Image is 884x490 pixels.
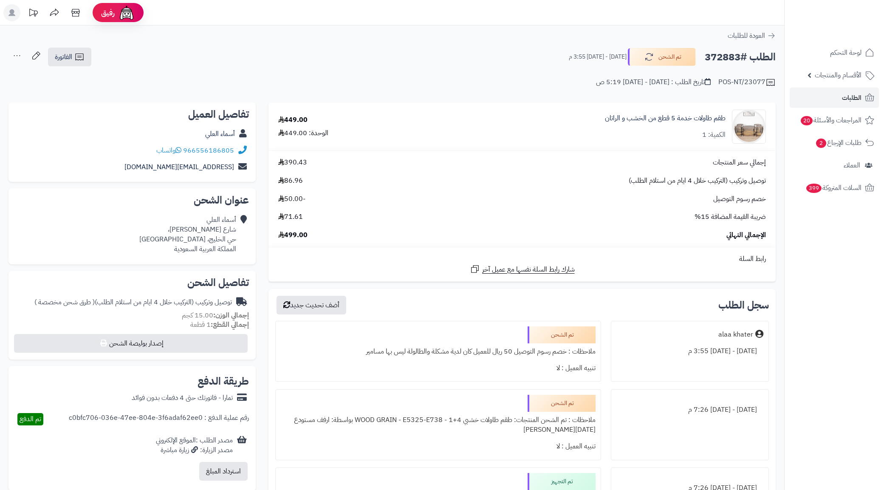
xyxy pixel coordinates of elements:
span: السلات المتروكة [805,182,861,194]
span: 71.61 [278,212,303,222]
div: POS-NT/23077 [718,77,776,88]
button: إصدار بوليصة الشحن [14,334,248,353]
span: تم الدفع [20,414,41,424]
img: 1744274441-1-90x90.jpg [732,110,765,144]
h2: تفاصيل الشحن [15,278,249,288]
div: تاريخ الطلب : [DATE] - [DATE] 5:19 ص [596,77,711,87]
span: -50.00 [278,194,305,204]
h2: الطلب #372883 [705,48,776,66]
div: الكمية: 1 [702,130,726,140]
a: الفاتورة [48,48,91,66]
div: رابط السلة [272,254,772,264]
div: تنبيه العميل : لا [281,438,596,455]
span: 2 [816,139,826,148]
button: استرداد المبلغ [199,462,248,481]
button: تم الشحن [628,48,696,66]
div: الوحدة: 449.00 [278,128,328,138]
span: الإجمالي النهائي [726,230,766,240]
span: الفاتورة [55,52,72,62]
h2: تفاصيل العميل [15,109,249,119]
a: أسماء العلي [205,129,235,139]
div: تم الشحن [528,395,596,412]
a: [EMAIL_ADDRESS][DOMAIN_NAME] [124,162,234,172]
span: العملاء [844,159,860,171]
a: تحديثات المنصة [23,4,44,23]
a: الطلبات [790,88,879,108]
h3: سجل الطلب [718,300,769,310]
div: رقم عملية الدفع : c0bfc706-036e-47ee-804e-3f6adaf62ee0 [69,413,249,425]
span: 499.00 [278,230,308,240]
span: 399 [806,184,822,193]
a: لوحة التحكم [790,42,879,63]
span: توصيل وتركيب (التركيب خلال 4 ايام من استلام الطلب) [629,176,766,186]
a: شارك رابط السلة نفسها مع عميل آخر [470,264,575,275]
span: 20 [801,116,813,125]
a: واتساب [156,145,181,156]
a: السلات المتروكة399 [790,178,879,198]
a: المراجعات والأسئلة20 [790,110,879,130]
button: أضف تحديث جديد [277,296,346,314]
strong: إجمالي القطع: [211,320,249,330]
span: لوحة التحكم [830,47,861,59]
div: ملاحظات : تم الشحن المنتجات: طقم طاولات خشبي 4+1 - WOOD GRAIN - E5325-E738 بواسطة: ارفف مستودع [D... [281,412,596,438]
h2: طريقة الدفع [198,376,249,386]
div: تم التجهيز [528,473,596,490]
h2: عنوان الشحن [15,195,249,205]
div: 449.00 [278,115,308,125]
small: [DATE] - [DATE] 3:55 م [569,53,627,61]
div: تنبيه العميل : لا [281,360,596,377]
img: logo-2.png [826,23,876,40]
span: 86.96 [278,176,303,186]
span: العودة للطلبات [728,31,765,41]
div: تمارا - فاتورتك حتى 4 دفعات بدون فوائد [132,393,233,403]
a: طقم طاولات خدمة 5 قطع من الخشب و الراتان [605,113,726,123]
div: تم الشحن [528,326,596,343]
span: ( طرق شحن مخصصة ) [34,297,95,307]
span: 390.43 [278,158,307,167]
strong: إجمالي الوزن: [213,310,249,320]
a: طلبات الإرجاع2 [790,133,879,153]
span: الطلبات [842,92,861,104]
span: طلبات الإرجاع [815,137,861,149]
div: توصيل وتركيب (التركيب خلال 4 ايام من استلام الطلب) [34,297,232,307]
span: المراجعات والأسئلة [800,114,861,126]
div: ملاحظات : خصم رسوم التوصيل 50 ريال للعميل كان لدية مشكلة والطالولة ليس بها مسامير [281,343,596,360]
a: العملاء [790,155,879,176]
span: الأقسام والمنتجات [815,69,861,81]
small: 1 قطعة [190,320,249,330]
div: alaa khater [718,330,753,340]
span: رفيق [101,8,115,18]
span: شارك رابط السلة نفسها مع عميل آخر [482,265,575,275]
div: مصدر الزيارة: زيارة مباشرة [156,445,233,455]
div: مصدر الطلب :الموقع الإلكتروني [156,436,233,455]
img: ai-face.png [118,4,135,21]
div: [DATE] - [DATE] 3:55 م [616,343,763,360]
div: أسماء العلي شارع [PERSON_NAME]، حي الخليج، [GEOGRAPHIC_DATA] المملكة العربية السعودية [139,215,236,254]
span: خصم رسوم التوصيل [713,194,766,204]
a: العودة للطلبات [728,31,776,41]
span: ضريبة القيمة المضافة 15% [695,212,766,222]
div: [DATE] - [DATE] 7:26 م [616,402,763,418]
small: 15.00 كجم [182,310,249,320]
a: 966556186805 [183,145,234,156]
span: إجمالي سعر المنتجات [713,158,766,167]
